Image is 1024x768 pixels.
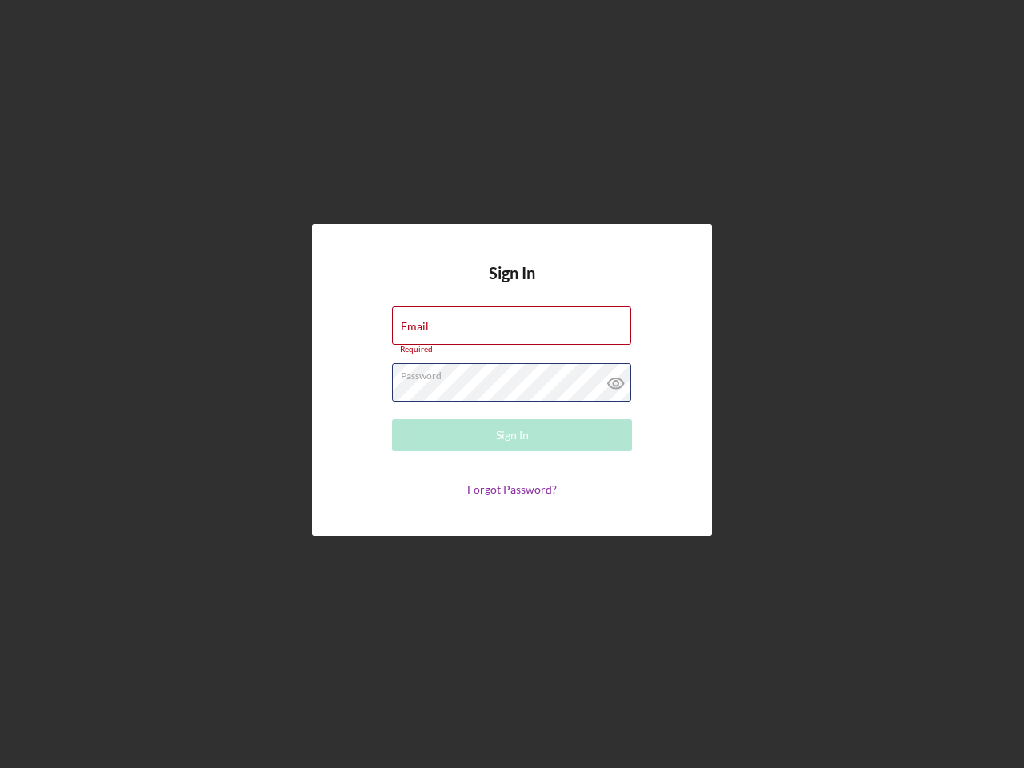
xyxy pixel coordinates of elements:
div: Sign In [496,419,529,451]
label: Password [401,364,631,382]
a: Forgot Password? [467,482,557,496]
button: Sign In [392,419,632,451]
div: Required [392,345,632,354]
h4: Sign In [489,264,535,306]
label: Email [401,320,429,333]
